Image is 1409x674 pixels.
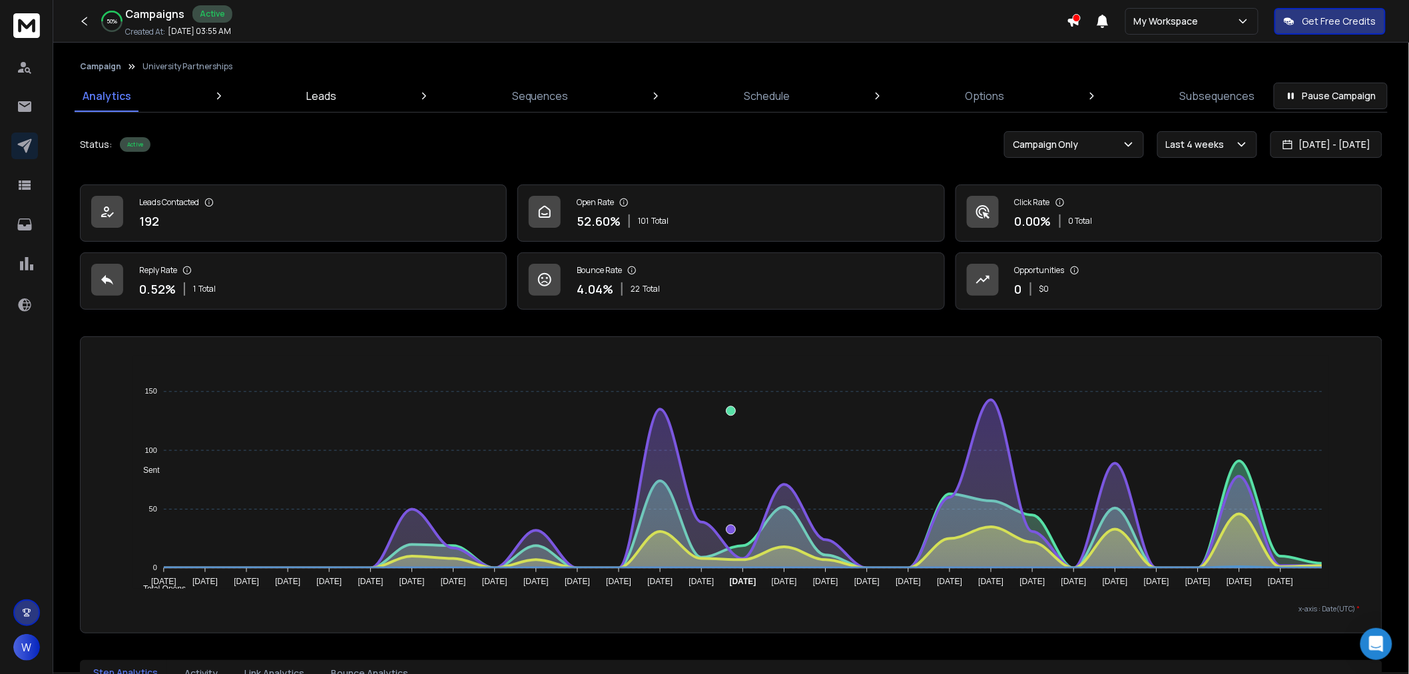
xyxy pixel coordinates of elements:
a: Options [958,80,1013,112]
p: Bounce Rate [577,265,622,276]
tspan: [DATE] [317,577,342,586]
p: 0 Total [1069,216,1093,226]
a: Leads Contacted192 [80,184,507,242]
p: Created At: [125,27,165,37]
button: [DATE] - [DATE] [1270,131,1382,158]
tspan: [DATE] [607,577,632,586]
tspan: [DATE] [1227,577,1253,586]
p: 4.04 % [577,280,613,298]
p: Schedule [744,88,790,104]
p: Opportunities [1015,265,1065,276]
button: Pause Campaign [1274,83,1388,109]
tspan: 150 [145,388,157,396]
p: Open Rate [577,197,614,208]
p: 0.00 % [1015,212,1051,230]
p: Sequences [512,88,569,104]
p: x-axis : Date(UTC) [102,604,1360,614]
tspan: [DATE] [234,577,260,586]
div: Open Intercom Messenger [1360,628,1392,660]
span: Sent [133,466,160,475]
button: Get Free Credits [1274,8,1386,35]
tspan: [DATE] [689,577,714,586]
tspan: 100 [145,446,157,454]
button: W [13,634,40,661]
h1: Campaigns [125,6,184,22]
a: Opportunities0$0 [956,252,1382,310]
tspan: [DATE] [938,577,963,586]
a: Leads [298,80,344,112]
a: Open Rate52.60%101Total [517,184,944,242]
p: Status: [80,138,112,151]
p: University Partnerships [142,61,232,72]
span: 101 [638,216,649,226]
tspan: [DATE] [1061,577,1087,586]
p: 0 [1015,280,1022,298]
tspan: [DATE] [192,577,218,586]
p: [DATE] 03:55 AM [168,26,231,37]
tspan: [DATE] [772,577,797,586]
tspan: [DATE] [813,577,838,586]
span: Total [198,284,216,294]
p: 52.60 % [577,212,621,230]
p: Analytics [83,88,131,104]
tspan: [DATE] [276,577,301,586]
a: Schedule [736,80,798,112]
p: 0.52 % [139,280,176,298]
a: Click Rate0.00%0 Total [956,184,1382,242]
tspan: [DATE] [565,577,591,586]
p: Options [966,88,1005,104]
tspan: [DATE] [979,577,1004,586]
tspan: 0 [153,564,157,572]
tspan: [DATE] [730,577,756,586]
span: 1 [193,284,196,294]
a: Bounce Rate4.04%22Total [517,252,944,310]
p: Subsequences [1180,88,1255,104]
p: $ 0 [1039,284,1049,294]
tspan: [DATE] [1185,577,1211,586]
tspan: 50 [149,505,157,513]
a: Subsequences [1172,80,1263,112]
p: Last 4 weeks [1166,138,1230,151]
tspan: [DATE] [482,577,507,586]
p: 192 [139,212,159,230]
tspan: [DATE] [523,577,549,586]
tspan: [DATE] [441,577,466,586]
tspan: [DATE] [400,577,425,586]
span: Total [651,216,669,226]
span: Total [643,284,660,294]
div: Active [192,5,232,23]
a: Sequences [504,80,577,112]
tspan: [DATE] [1103,577,1128,586]
tspan: [DATE] [1144,577,1169,586]
tspan: [DATE] [151,577,176,586]
span: 22 [631,284,640,294]
p: Campaign Only [1013,138,1084,151]
tspan: [DATE] [648,577,673,586]
button: Campaign [80,61,121,72]
p: Leads Contacted [139,197,199,208]
p: Leads [306,88,336,104]
tspan: [DATE] [1268,577,1294,586]
tspan: [DATE] [358,577,384,586]
p: 50 % [107,17,117,25]
tspan: [DATE] [1020,577,1045,586]
span: Total Opens [133,584,186,593]
p: My Workspace [1134,15,1204,28]
div: Active [120,137,150,152]
p: Get Free Credits [1302,15,1376,28]
a: Reply Rate0.52%1Total [80,252,507,310]
tspan: [DATE] [896,577,922,586]
p: Reply Rate [139,265,177,276]
p: Click Rate [1015,197,1050,208]
tspan: [DATE] [854,577,880,586]
a: Analytics [75,80,139,112]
